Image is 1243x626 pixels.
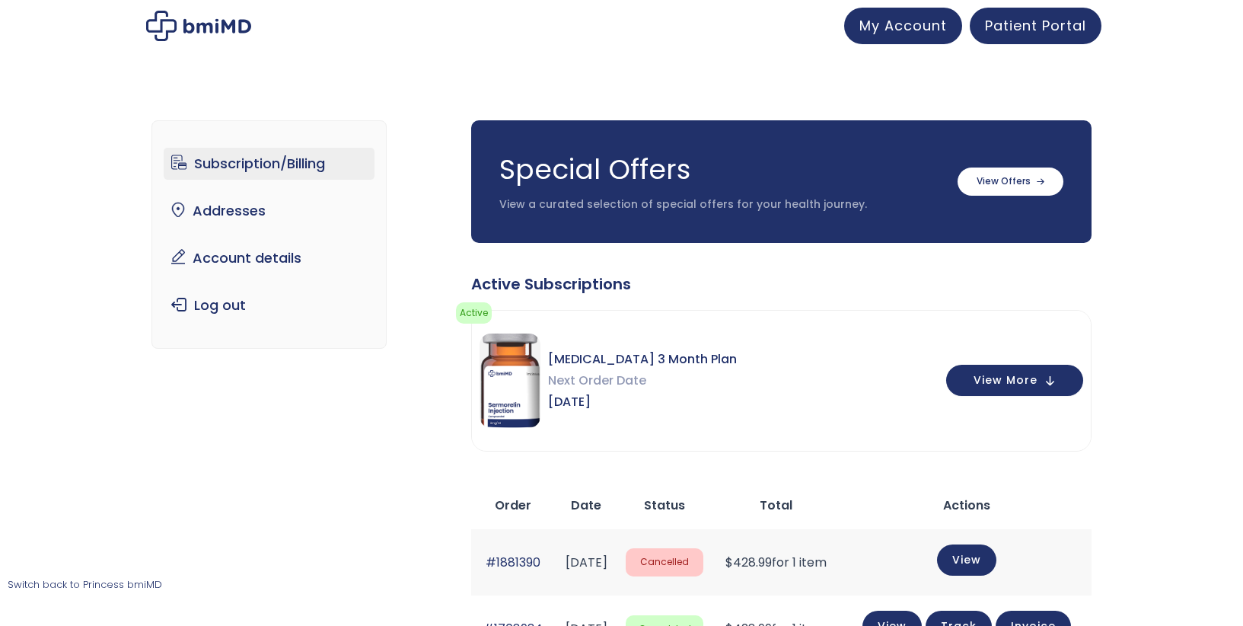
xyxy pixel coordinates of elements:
nav: Account pages [151,120,387,349]
a: View [937,545,996,576]
a: Switch back to Princess bmiMD [8,577,162,592]
div: Active Subscriptions [471,273,1092,295]
span: Date [571,497,601,514]
h3: Special Offers [499,151,942,189]
span: Cancelled [626,548,703,576]
a: Account details [164,242,374,274]
button: View More [946,365,1083,396]
a: Addresses [164,195,374,227]
p: View a curated selection of special offers for your health journey. [499,197,942,212]
a: Subscription/Billing [164,148,374,180]
span: $ [725,554,733,571]
a: My Account [844,8,962,44]
a: Patient Portal [970,8,1101,44]
span: active [456,302,492,324]
span: View More [974,375,1037,385]
a: #1881390 [486,554,540,571]
span: Next Order Date [548,370,737,391]
span: [DATE] [548,391,737,413]
span: [MEDICAL_DATA] 3 Month Plan [548,349,737,370]
span: 428.99 [725,554,772,571]
span: Patient Portal [985,16,1086,35]
span: Status [644,497,685,514]
span: My Account [859,16,947,35]
span: Actions [943,497,990,514]
img: My account [146,11,251,41]
a: Log out [164,289,374,321]
span: Order [495,497,531,514]
time: [DATE] [566,554,607,571]
span: Total [760,497,792,514]
td: for 1 item [711,529,841,596]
